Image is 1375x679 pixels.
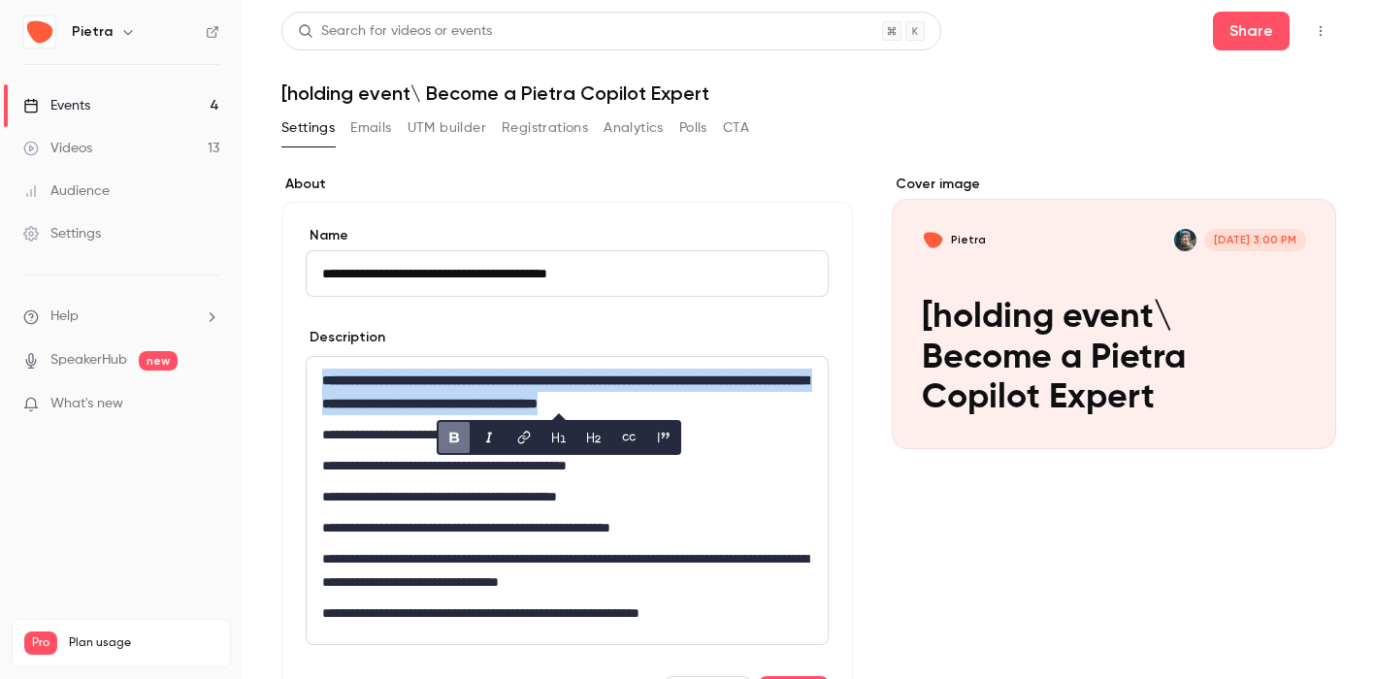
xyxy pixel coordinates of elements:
[439,422,470,453] button: bold
[69,635,218,651] span: Plan usage
[50,350,127,371] a: SpeakerHub
[350,113,391,144] button: Emails
[408,113,486,144] button: UTM builder
[72,22,113,42] h6: Pietra
[1213,12,1290,50] button: Share
[892,175,1336,449] section: Cover image
[281,81,1336,105] h1: [holding event\ Become a Pietra Copilot Expert
[892,175,1336,194] label: Cover image
[24,16,55,48] img: Pietra
[723,113,749,144] button: CTA
[50,394,123,414] span: What's new
[23,96,90,115] div: Events
[307,357,828,644] div: editor
[679,113,707,144] button: Polls
[306,328,385,347] label: Description
[50,307,79,327] span: Help
[474,422,505,453] button: italic
[23,139,92,158] div: Videos
[281,113,335,144] button: Settings
[23,307,219,327] li: help-dropdown-opener
[604,113,664,144] button: Analytics
[502,113,588,144] button: Registrations
[139,351,178,371] span: new
[306,226,829,245] label: Name
[24,631,57,655] span: Pro
[508,422,540,453] button: link
[281,175,853,194] label: About
[196,396,219,413] iframe: Noticeable Trigger
[648,422,679,453] button: blockquote
[298,21,492,42] div: Search for videos or events
[306,356,829,645] section: description
[23,181,110,201] div: Audience
[23,224,101,243] div: Settings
